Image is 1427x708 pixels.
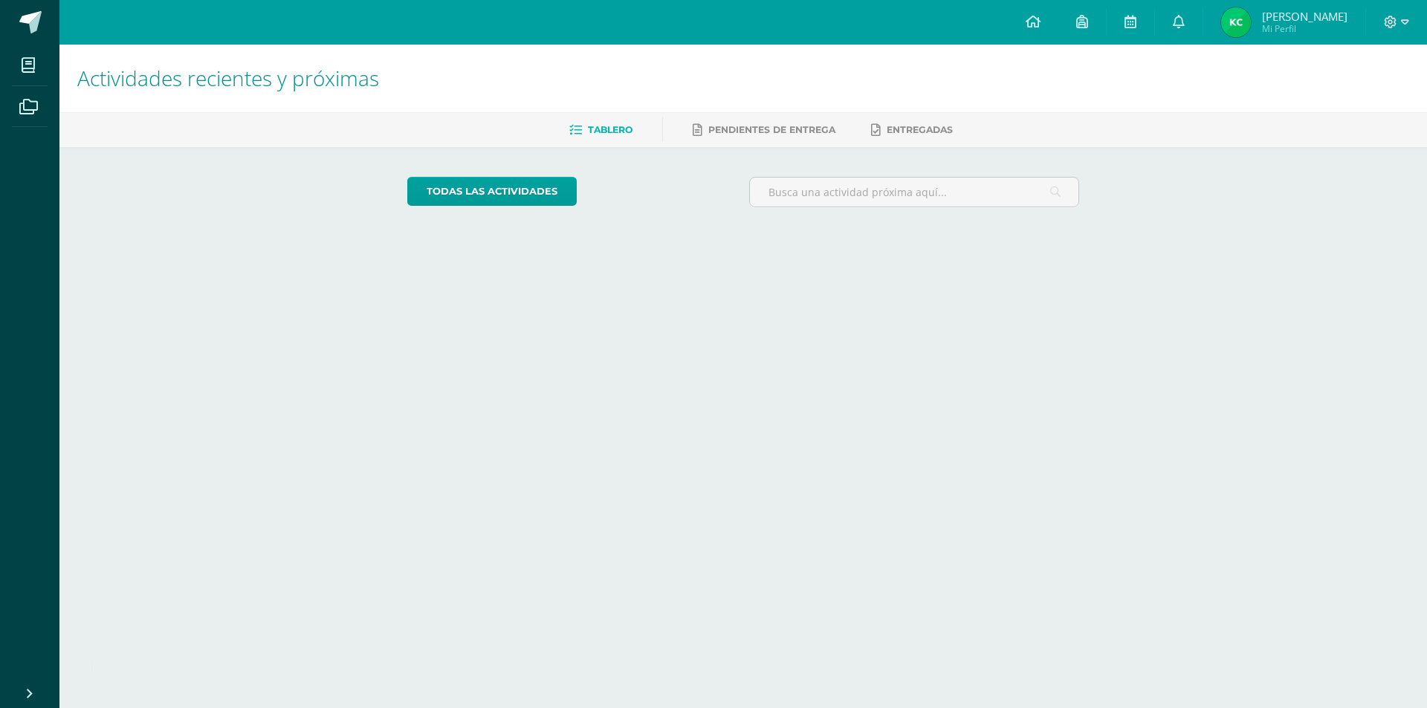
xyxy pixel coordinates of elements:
[693,118,835,142] a: Pendientes de entrega
[1262,9,1347,24] span: [PERSON_NAME]
[588,124,632,135] span: Tablero
[871,118,953,142] a: Entregadas
[407,177,577,206] a: todas las Actividades
[1262,22,1347,35] span: Mi Perfil
[708,124,835,135] span: Pendientes de entrega
[1221,7,1251,37] img: 18827d32ecbf6d96fb2bd37fe812f4f1.png
[77,64,379,92] span: Actividades recientes y próximas
[569,118,632,142] a: Tablero
[887,124,953,135] span: Entregadas
[750,178,1079,207] input: Busca una actividad próxima aquí...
